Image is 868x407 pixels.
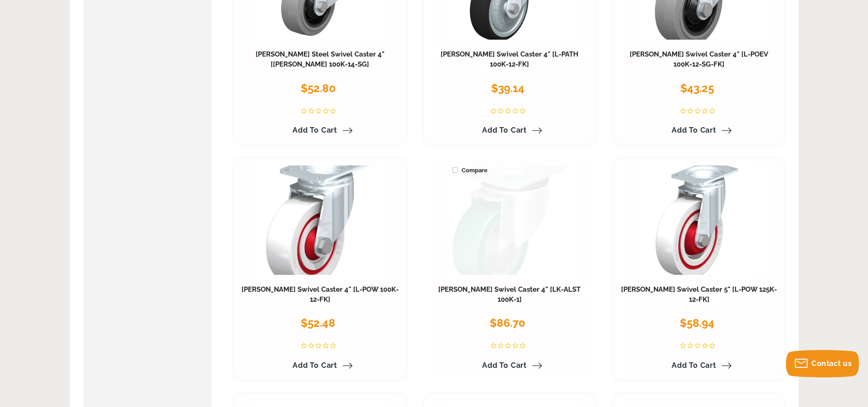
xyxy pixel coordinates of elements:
span: $58.94 [680,316,714,330]
a: [PERSON_NAME] Steel Swivel Caster 4" [[PERSON_NAME] 100K-14-SG] [256,50,385,68]
a: [PERSON_NAME] Swivel Caster 4" [LK-ALST 100K-1] [438,285,580,304]
span: Add to Cart [672,361,716,370]
span: $52.48 [301,316,335,330]
a: [PERSON_NAME] Swivel Caster 5" [L-POW 125K-12-FK] [621,285,777,304]
a: Add to Cart [666,358,732,373]
span: $86.70 [490,316,525,330]
span: Add to Cart [482,361,527,370]
a: [PERSON_NAME] Swivel Caster 4" [L-POEV 100K-12-SG-FK] [630,50,768,68]
span: Add to Cart [672,126,716,134]
span: $43.25 [680,82,714,95]
span: Add to Cart [293,361,337,370]
a: [PERSON_NAME] Swivel Caster 4" [L-PATH 100K-12-FK] [441,50,578,68]
span: Contact us [812,359,852,368]
a: Add to Cart [287,358,353,373]
button: Contact us [786,350,859,377]
a: Add to Cart [477,358,542,373]
span: Add to Cart [482,126,527,134]
a: Add to Cart [287,123,353,138]
span: Add to Cart [293,126,337,134]
a: [PERSON_NAME] Swivel Caster 4" [L-POW 100K-12-FK] [241,285,399,304]
span: Compare [452,165,488,175]
span: $39.14 [491,82,524,95]
a: Add to Cart [477,123,542,138]
a: Add to Cart [666,123,732,138]
span: $52.80 [301,82,336,95]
